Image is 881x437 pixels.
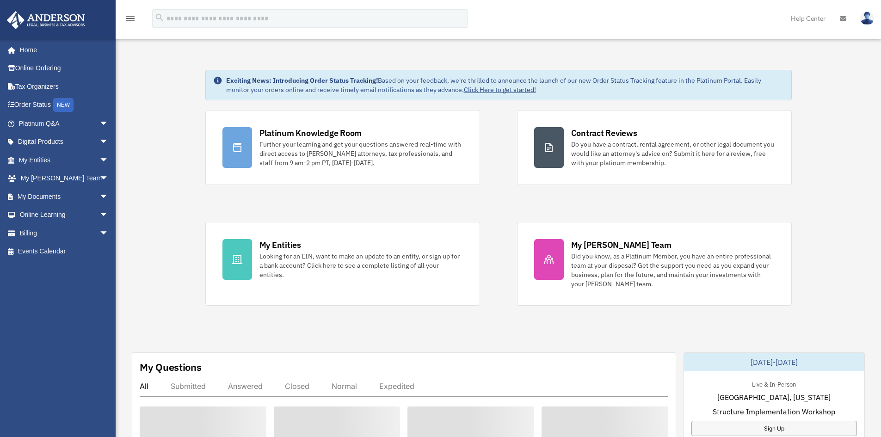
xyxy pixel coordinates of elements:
[6,206,123,224] a: Online Learningarrow_drop_down
[140,360,202,374] div: My Questions
[517,222,792,306] a: My [PERSON_NAME] Team Did you know, as a Platinum Member, you have an entire professional team at...
[6,151,123,169] a: My Entitiesarrow_drop_down
[6,59,123,78] a: Online Ordering
[713,406,835,417] span: Structure Implementation Workshop
[285,382,309,391] div: Closed
[154,12,165,23] i: search
[205,222,480,306] a: My Entities Looking for an EIN, want to make an update to an entity, or sign up for a bank accoun...
[717,392,831,403] span: [GEOGRAPHIC_DATA], [US_STATE]
[226,76,378,85] strong: Exciting News: Introducing Order Status Tracking!
[379,382,414,391] div: Expedited
[125,13,136,24] i: menu
[205,110,480,185] a: Platinum Knowledge Room Further your learning and get your questions answered real-time with dire...
[332,382,357,391] div: Normal
[6,187,123,206] a: My Documentsarrow_drop_down
[6,41,118,59] a: Home
[571,239,672,251] div: My [PERSON_NAME] Team
[4,11,88,29] img: Anderson Advisors Platinum Portal
[99,114,118,133] span: arrow_drop_down
[171,382,206,391] div: Submitted
[99,151,118,170] span: arrow_drop_down
[125,16,136,24] a: menu
[684,353,864,371] div: [DATE]-[DATE]
[464,86,536,94] a: Click Here to get started!
[99,133,118,152] span: arrow_drop_down
[6,169,123,188] a: My [PERSON_NAME] Teamarrow_drop_down
[517,110,792,185] a: Contract Reviews Do you have a contract, rental agreement, or other legal document you would like...
[259,252,463,279] div: Looking for an EIN, want to make an update to an entity, or sign up for a bank account? Click her...
[53,98,74,112] div: NEW
[259,140,463,167] div: Further your learning and get your questions answered real-time with direct access to [PERSON_NAM...
[99,206,118,225] span: arrow_drop_down
[6,242,123,261] a: Events Calendar
[745,379,803,388] div: Live & In-Person
[99,224,118,243] span: arrow_drop_down
[99,187,118,206] span: arrow_drop_down
[6,133,123,151] a: Digital Productsarrow_drop_down
[99,169,118,188] span: arrow_drop_down
[228,382,263,391] div: Answered
[226,76,784,94] div: Based on your feedback, we're thrilled to announce the launch of our new Order Status Tracking fe...
[571,127,637,139] div: Contract Reviews
[6,224,123,242] a: Billingarrow_drop_down
[259,239,301,251] div: My Entities
[140,382,148,391] div: All
[6,96,123,115] a: Order StatusNEW
[6,77,123,96] a: Tax Organizers
[571,140,775,167] div: Do you have a contract, rental agreement, or other legal document you would like an attorney's ad...
[259,127,362,139] div: Platinum Knowledge Room
[571,252,775,289] div: Did you know, as a Platinum Member, you have an entire professional team at your disposal? Get th...
[691,421,857,436] a: Sign Up
[860,12,874,25] img: User Pic
[6,114,123,133] a: Platinum Q&Aarrow_drop_down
